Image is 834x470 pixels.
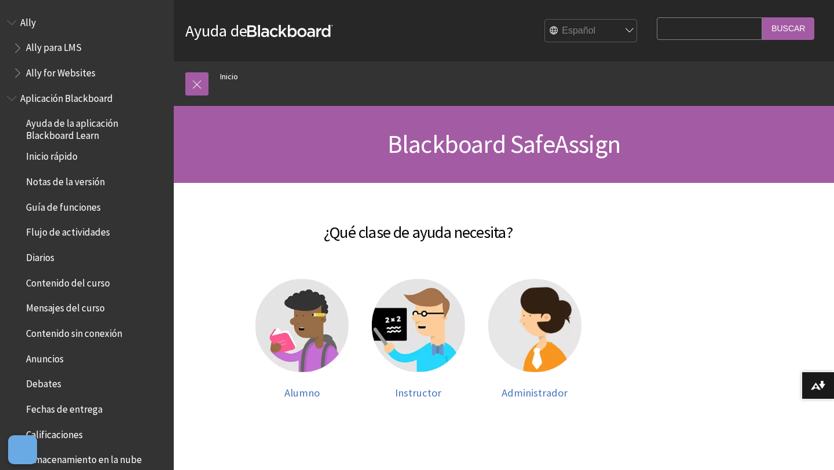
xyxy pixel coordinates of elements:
span: Aplicación Blackboard [20,89,113,104]
a: Ayuda para el estudiante Alumno [255,279,349,399]
span: Ayuda de la aplicación Blackboard Learn [26,114,166,141]
h2: ¿Qué clase de ayuda necesita? [185,206,651,244]
select: Site Language Selector [545,20,638,43]
img: Ayuda para el estudiante [255,279,349,372]
span: Administrador [502,386,568,399]
img: Ayuda para el profesor [372,279,465,372]
nav: Book outline for Anthology Ally Help [7,13,167,83]
strong: Blackboard [247,25,333,37]
span: Notas de la versión [26,172,105,188]
a: Ayuda para el profesor Instructor [372,279,465,399]
span: Calificaciones [26,425,83,440]
span: Inicio rápido [26,147,78,163]
span: Ally [20,13,36,28]
input: Buscar [762,17,814,40]
span: Blackboard SafeAssign [387,128,620,160]
button: Abrir preferencias [8,435,37,464]
img: Ayuda para el administrador [488,279,581,372]
span: Mensajes del curso [26,299,105,314]
span: Ally para LMS [26,38,82,54]
span: Contenido del curso [26,273,110,289]
span: Contenido sin conexión [26,324,122,339]
span: Instructor [395,386,441,399]
span: Guía de funciones [26,197,101,213]
span: Almacenamiento en la nube [26,450,142,466]
a: Ayuda para el administrador Administrador [488,279,581,399]
span: Anuncios [26,349,64,365]
span: Flujo de actividades [26,223,110,238]
span: Debates [26,374,61,390]
span: Fechas de entrega [26,399,103,415]
span: Alumno [284,386,320,399]
span: Diarios [26,248,54,263]
span: Ally for Websites [26,63,96,79]
a: Ayuda deBlackboard [185,20,333,41]
a: Inicio [220,69,238,84]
